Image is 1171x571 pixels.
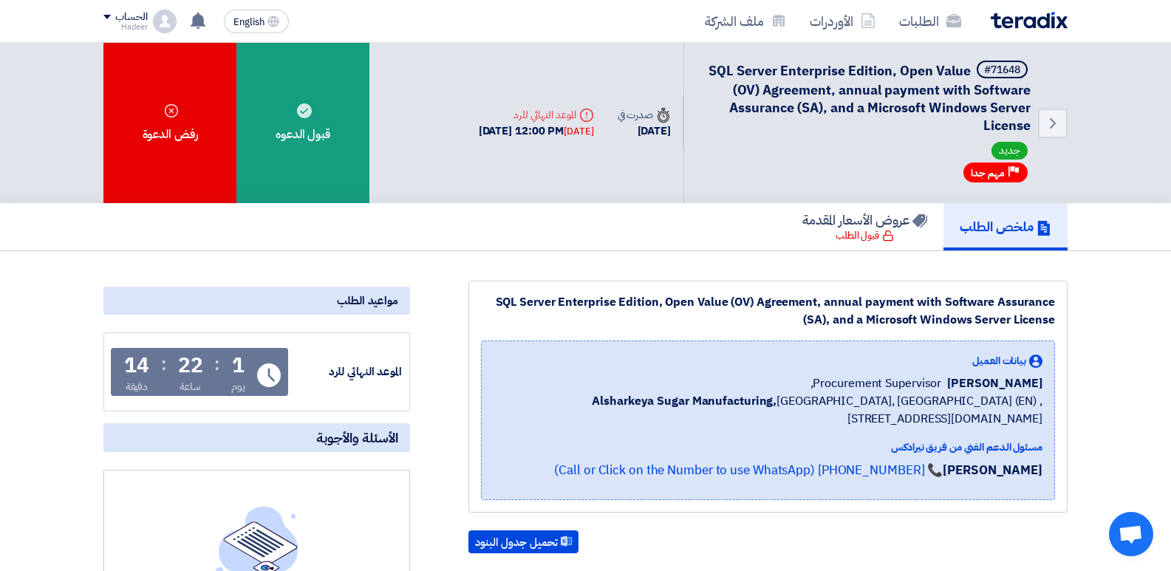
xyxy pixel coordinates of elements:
img: profile_test.png [153,10,177,33]
div: دقيقة [126,379,148,394]
div: الحساب [115,11,147,24]
div: الموعد النهائي للرد [479,107,594,123]
h5: عروض الأسعار المقدمة [802,211,927,228]
div: #71648 [984,65,1020,75]
div: مواعيد الطلب [103,287,410,315]
a: ملف الشركة [693,4,798,38]
div: Open chat [1109,512,1153,556]
span: جديد [991,142,1028,160]
div: ساعة [180,379,201,394]
button: تحميل جدول البنود [468,530,578,554]
span: Procurement Supervisor, [810,375,942,392]
img: Teradix logo [991,12,1068,29]
a: ملخص الطلب [943,203,1068,250]
button: English [224,10,289,33]
span: [GEOGRAPHIC_DATA], [GEOGRAPHIC_DATA] (EN) ,[STREET_ADDRESS][DOMAIN_NAME] [494,392,1042,428]
a: الطلبات [887,4,973,38]
b: Alsharkeya Sugar Manufacturing, [592,392,776,410]
div: 22 [178,355,203,376]
span: مهم جدا [971,166,1005,180]
div: : [161,351,166,377]
div: 14 [124,355,149,376]
div: قبول الطلب [836,228,894,243]
span: الأسئلة والأجوبة [316,429,398,446]
div: رفض الدعوة [103,43,236,203]
div: قبول الدعوه [236,43,369,203]
div: Hadeer [103,23,147,31]
div: صدرت في [618,107,671,123]
h5: SQL Server Enterprise Edition, Open Value (OV) Agreement, annual payment with Software Assurance ... [702,61,1031,134]
div: الموعد النهائي للرد [291,363,402,380]
div: [DATE] [618,123,671,140]
span: [PERSON_NAME] [947,375,1042,392]
a: 📞 [PHONE_NUMBER] (Call or Click on the Number to use WhatsApp) [554,461,943,479]
a: الأوردرات [798,4,887,38]
span: English [233,17,264,27]
h5: ملخص الطلب [960,218,1051,235]
div: [DATE] 12:00 PM [479,123,594,140]
div: SQL Server Enterprise Edition, Open Value (OV) Agreement, annual payment with Software Assurance ... [481,293,1055,329]
div: مسئول الدعم الفني من فريق تيرادكس [494,440,1042,455]
div: [DATE] [564,124,593,139]
span: SQL Server Enterprise Edition, Open Value (OV) Agreement, annual payment with Software Assurance ... [709,61,1031,135]
div: : [214,351,219,377]
div: 1 [232,355,245,376]
span: بيانات العميل [972,353,1026,369]
div: يوم [231,379,245,394]
a: عروض الأسعار المقدمة قبول الطلب [786,203,943,250]
strong: [PERSON_NAME] [943,461,1042,479]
